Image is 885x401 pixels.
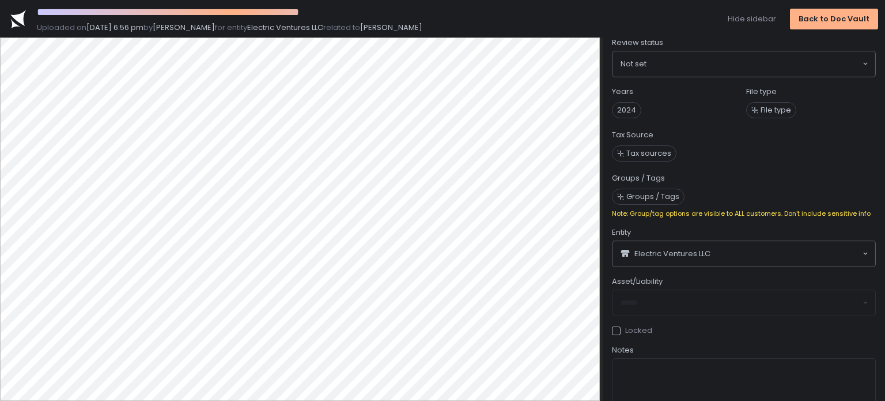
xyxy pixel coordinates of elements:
[621,58,646,70] span: Not set
[612,51,875,77] div: Search for option
[790,9,878,29] button: Back to Doc Vault
[626,192,679,202] span: Groups / Tags
[626,148,671,159] span: Tax sources
[360,22,422,33] span: [PERSON_NAME]
[37,22,86,33] span: Uploaded on
[746,87,777,97] label: File type
[799,14,869,24] div: Back to Doc Vault
[215,22,247,33] span: for entity
[143,22,153,33] span: by
[612,38,663,48] span: Review status
[612,345,634,355] span: Notes
[646,58,861,70] input: Search for option
[634,249,710,259] span: Electric Ventures LLC
[153,22,215,33] span: [PERSON_NAME]
[247,22,323,33] span: Electric Ventures LLC
[612,241,875,267] div: Search for option
[612,87,633,97] label: Years
[612,276,663,287] span: Asset/Liability
[761,105,791,115] span: File type
[612,227,631,238] span: Entity
[86,22,143,33] span: [DATE] 6:56 pm
[728,14,776,24] button: Hide sidebar
[612,173,665,183] label: Groups / Tags
[612,209,876,218] div: Note: Group/tag options are visible to ALL customers. Don't include sensitive info
[612,130,653,140] label: Tax Source
[710,248,861,260] input: Search for option
[612,102,641,118] span: 2024
[323,22,360,33] span: related to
